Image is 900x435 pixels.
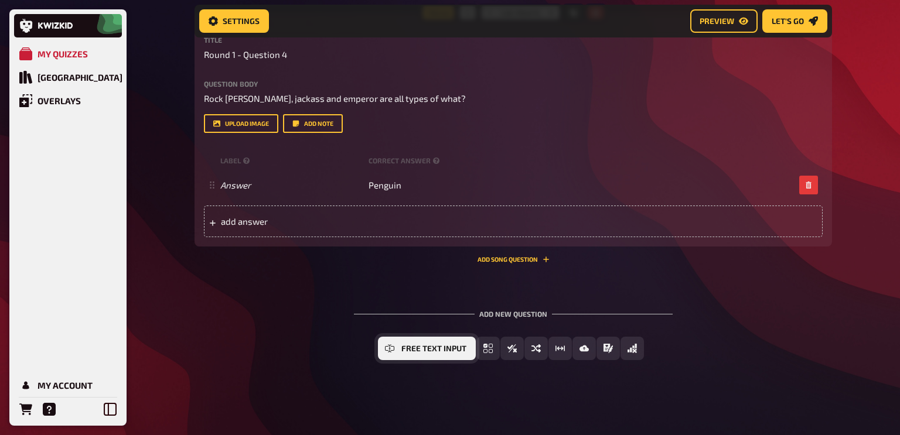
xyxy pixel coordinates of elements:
[14,374,122,397] a: My Account
[14,398,37,421] a: Orders
[204,36,823,43] label: Title
[221,216,403,227] span: add answer
[524,337,548,360] button: Sorting Question
[572,337,596,360] button: Image Answer
[283,114,343,133] button: Add note
[369,156,442,166] small: correct answer
[476,337,500,360] button: Multiple Choice
[199,9,269,33] a: Settings
[204,93,466,104] span: Rock [PERSON_NAME], jackass and emperor are all types of what?
[14,89,122,112] a: Overlays
[204,48,287,61] span: Round 1 - Question 4
[204,80,823,87] label: Question body
[37,380,93,391] div: My Account
[478,256,550,263] button: Add Song question
[220,180,251,190] i: Answer
[354,291,673,327] div: Add new question
[690,9,758,33] a: Preview
[401,345,466,353] span: Free Text Input
[37,49,88,59] div: My Quizzes
[596,337,620,360] button: Prose (Long text)
[204,114,278,133] button: upload image
[420,4,457,22] div: Trivia
[37,95,81,106] div: Overlays
[223,17,260,25] span: Settings
[762,9,827,33] a: Let's go
[478,4,562,22] div: 1.00 points
[500,337,524,360] button: True / False
[369,180,401,190] span: Penguin
[621,337,644,360] button: Offline Question
[548,337,572,360] button: Estimation Question
[772,17,804,25] span: Let's go
[14,66,122,89] a: Quiz Library
[700,17,734,25] span: Preview
[378,337,476,360] button: Free Text Input
[14,42,122,66] a: My Quizzes
[220,156,364,166] small: label
[37,72,122,83] div: [GEOGRAPHIC_DATA]
[37,398,61,421] a: Help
